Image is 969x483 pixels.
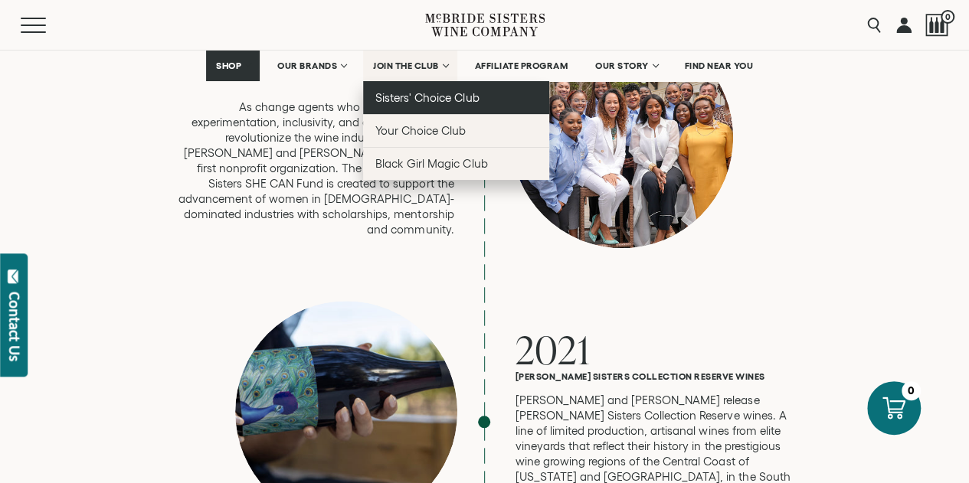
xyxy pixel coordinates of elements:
[178,100,453,237] p: As change agents who advocate for fun, experimentation, inclusivity, and empowerment to revolutio...
[375,124,466,137] span: Your Choice Club
[277,60,337,71] span: OUR BRANDS
[373,60,439,71] span: JOIN THE CLUB
[7,292,22,361] div: Contact Us
[941,10,954,24] span: 0
[465,51,578,81] a: AFFILIATE PROGRAM
[515,371,791,381] h6: [PERSON_NAME] Sisters Collection Reserve wines
[685,60,754,71] span: FIND NEAR YOU
[267,51,355,81] a: OUR BRANDS
[675,51,764,81] a: FIND NEAR YOU
[363,147,549,180] a: Black Girl Magic Club
[21,18,76,33] button: Mobile Menu Trigger
[363,51,457,81] a: JOIN THE CLUB
[375,91,479,104] span: Sisters' Choice Club
[475,60,568,71] span: AFFILIATE PROGRAM
[206,51,260,81] a: SHOP
[902,381,921,400] div: 0
[595,60,649,71] span: OUR STORY
[585,51,667,81] a: OUR STORY
[363,114,549,147] a: Your Choice Club
[515,323,590,376] span: 2021
[363,81,549,114] a: Sisters' Choice Club
[216,60,242,71] span: SHOP
[375,157,487,170] span: Black Girl Magic Club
